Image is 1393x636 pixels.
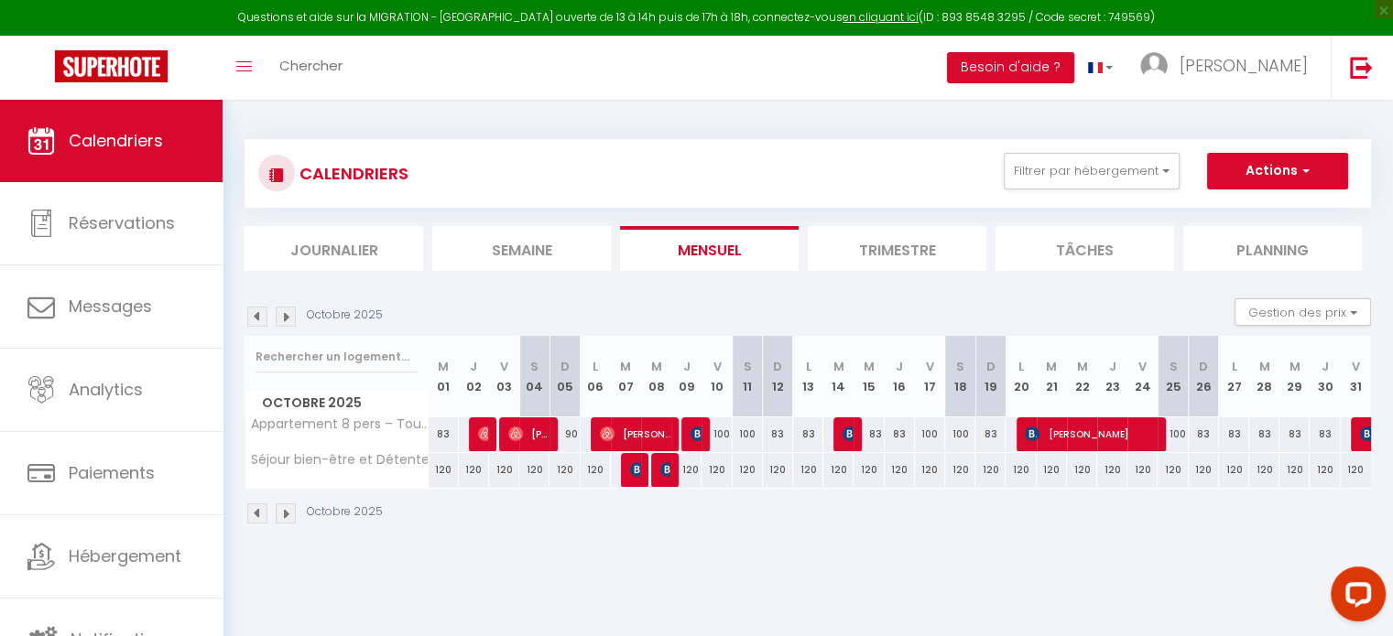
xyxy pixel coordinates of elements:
[519,453,550,487] div: 120
[1140,52,1168,80] img: ...
[1127,453,1158,487] div: 120
[896,358,903,375] abbr: J
[620,358,631,375] abbr: M
[806,358,811,375] abbr: L
[1352,358,1360,375] abbr: V
[307,307,383,324] p: Octobre 2025
[432,226,611,271] li: Semaine
[1350,56,1373,79] img: logout
[864,358,875,375] abbr: M
[1341,336,1371,417] th: 31
[763,336,793,417] th: 12
[1235,298,1371,326] button: Gestion des prix
[581,336,611,417] th: 06
[620,226,799,271] li: Mensuel
[245,390,428,416] span: Octobre 2025
[733,417,763,451] div: 100
[611,336,641,417] th: 07
[69,295,152,318] span: Messages
[581,453,611,487] div: 120
[500,358,508,375] abbr: V
[1067,336,1097,417] th: 22
[885,336,915,417] th: 16
[248,417,431,431] span: Appartement 8 pers – Tout équipé
[1219,417,1249,451] div: 83
[1158,417,1188,451] div: 100
[713,358,721,375] abbr: V
[885,453,915,487] div: 120
[600,416,670,451] span: [PERSON_NAME]
[550,453,580,487] div: 120
[843,9,919,25] a: en cliquant ici
[1037,453,1067,487] div: 120
[1189,453,1219,487] div: 120
[1018,358,1024,375] abbr: L
[915,417,945,451] div: 100
[651,358,662,375] abbr: M
[1037,336,1067,417] th: 21
[489,453,519,487] div: 120
[945,453,975,487] div: 120
[1127,336,1158,417] th: 24
[1006,336,1036,417] th: 20
[1199,358,1208,375] abbr: D
[793,417,823,451] div: 83
[1158,453,1188,487] div: 120
[1006,453,1036,487] div: 120
[1169,358,1177,375] abbr: S
[1126,36,1331,100] a: ... [PERSON_NAME]
[248,453,430,467] span: Séjour bien-être et Détente
[733,453,763,487] div: 120
[1067,453,1097,487] div: 120
[1097,453,1127,487] div: 120
[773,358,782,375] abbr: D
[947,52,1074,83] button: Besoin d'aide ?
[1158,336,1188,417] th: 25
[833,358,844,375] abbr: M
[1207,153,1348,189] button: Actions
[854,453,884,487] div: 120
[593,358,598,375] abbr: L
[530,358,539,375] abbr: S
[975,417,1006,451] div: 83
[793,453,823,487] div: 120
[854,417,884,451] div: 83
[885,417,915,451] div: 83
[671,336,702,417] th: 09
[560,358,570,375] abbr: D
[245,226,423,271] li: Journalier
[1076,358,1087,375] abbr: M
[1097,336,1127,417] th: 23
[489,336,519,417] th: 03
[478,416,488,451] span: [PERSON_NAME]
[823,336,854,417] th: 14
[1341,453,1371,487] div: 120
[256,340,418,373] input: Rechercher un logement...
[69,378,143,401] span: Analytics
[1138,358,1147,375] abbr: V
[1180,54,1308,77] span: [PERSON_NAME]
[1046,358,1057,375] abbr: M
[1231,358,1236,375] abbr: L
[843,416,853,451] span: [PERSON_NAME]
[926,358,934,375] abbr: V
[69,544,181,567] span: Hébergement
[733,336,763,417] th: 11
[1279,336,1310,417] th: 29
[975,453,1006,487] div: 120
[1322,358,1329,375] abbr: J
[1310,336,1340,417] th: 30
[279,56,343,75] span: Chercher
[763,453,793,487] div: 120
[69,211,175,234] span: Réservations
[1249,453,1279,487] div: 120
[691,416,701,451] span: [PERSON_NAME]
[69,129,163,152] span: Calendriers
[429,453,459,487] div: 120
[996,226,1174,271] li: Tâches
[429,336,459,417] th: 01
[1025,416,1156,451] span: [PERSON_NAME]
[519,336,550,417] th: 04
[1310,453,1340,487] div: 120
